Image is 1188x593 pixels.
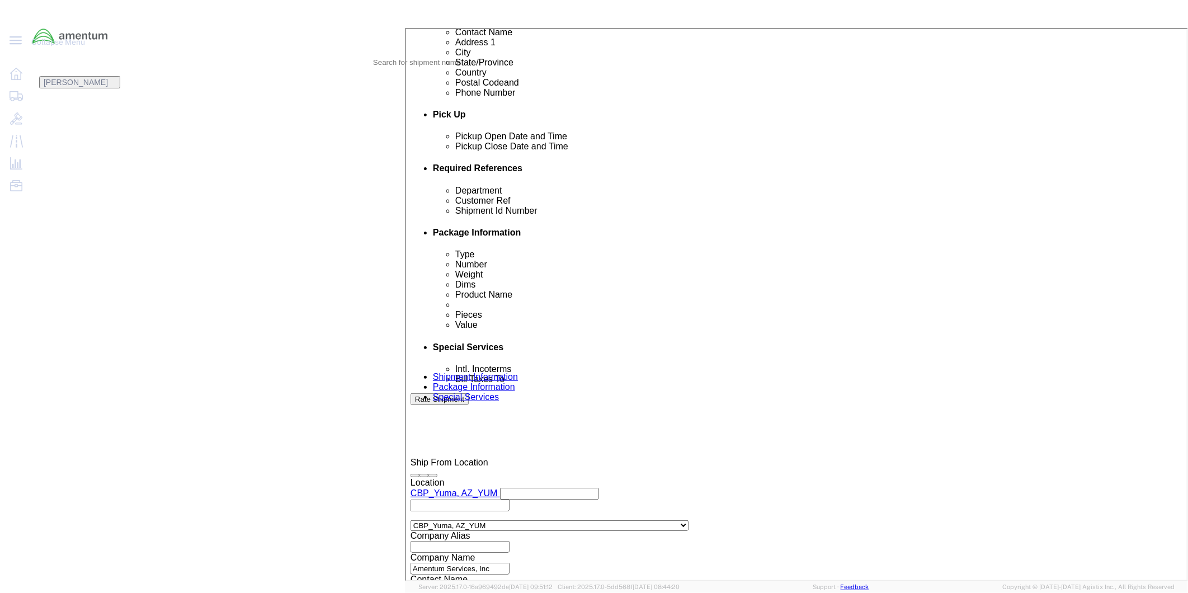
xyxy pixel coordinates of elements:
span: Collapse Menu [31,31,93,53]
span: Copyright © [DATE]-[DATE] Agistix Inc., All Rights Reserved [1002,582,1175,592]
span: [DATE] 08:44:20 [633,583,680,590]
span: Server: 2025.17.0-16a969492de [418,583,553,590]
a: Support [813,583,841,590]
a: Feedback [841,583,869,590]
span: Kenneth Wicker [44,78,108,87]
span: [DATE] 09:51:12 [509,583,553,590]
span: Client: 2025.17.0-5dd568f [558,583,680,590]
iframe: FS Legacy Container [405,28,1188,581]
button: [PERSON_NAME] [39,76,120,88]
